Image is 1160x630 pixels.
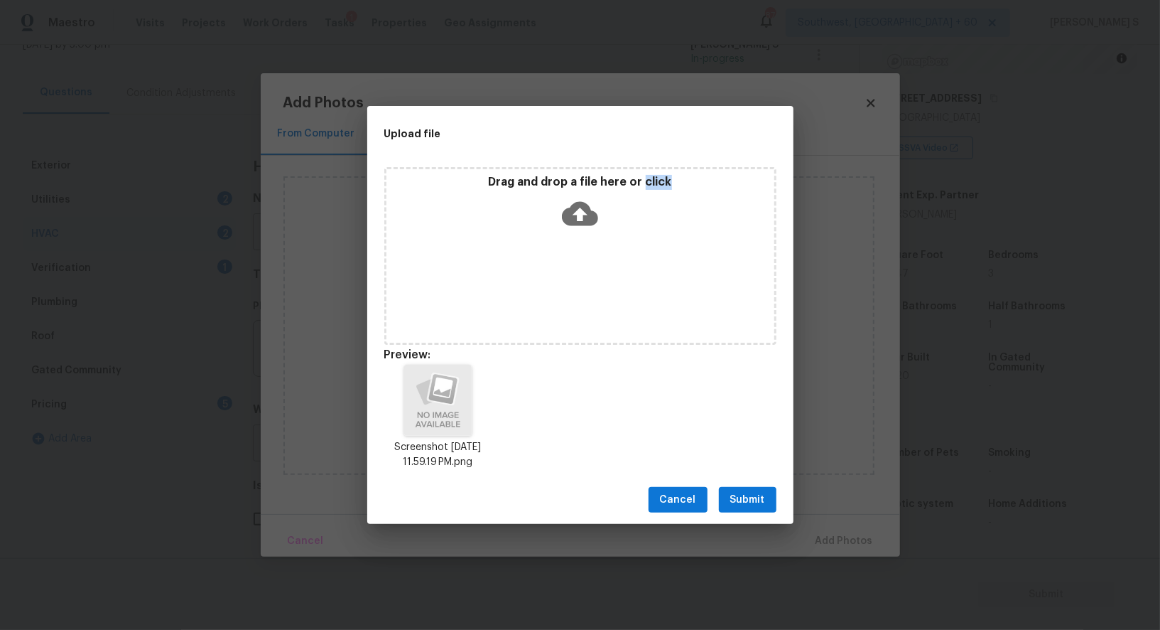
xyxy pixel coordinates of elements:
img: h91OBf61q4PEwAAAABJRU5ErkJggg== [404,365,471,436]
span: Cancel [660,491,696,509]
p: Drag and drop a file here or click [386,175,774,190]
button: Submit [719,487,776,513]
button: Cancel [649,487,708,513]
h2: Upload file [384,126,712,142]
p: Screenshot [DATE] 11.59.19 PM.png [384,440,492,470]
span: Submit [730,491,765,509]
